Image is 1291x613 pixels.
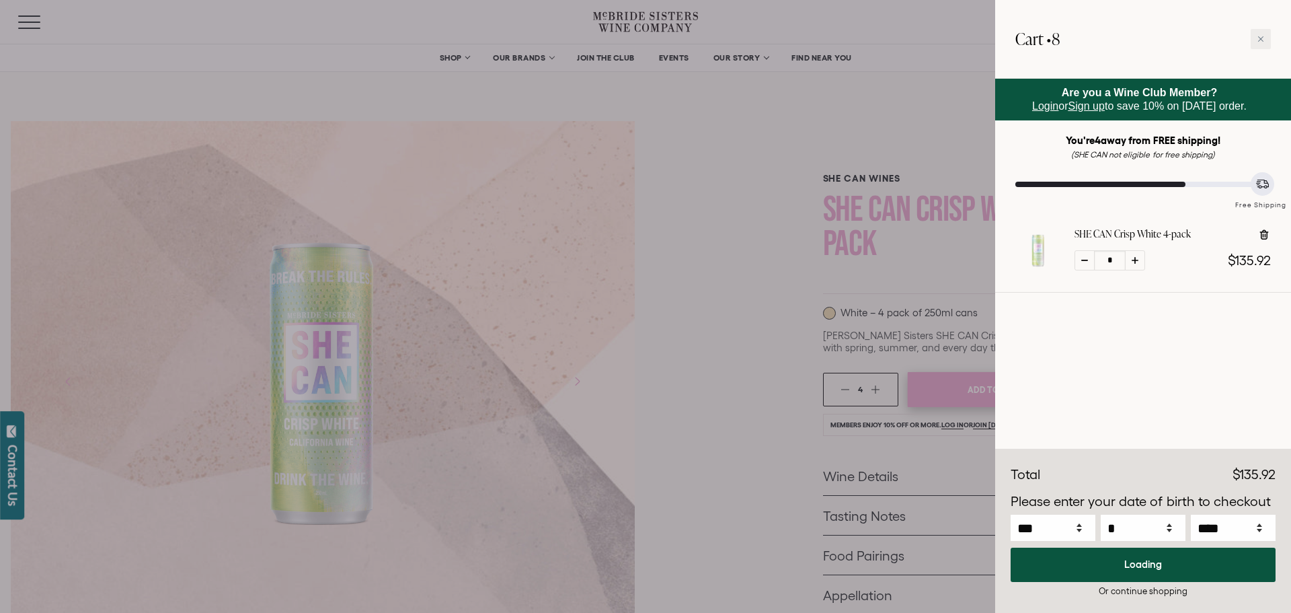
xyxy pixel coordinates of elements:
[1015,20,1060,58] h2: Cart •
[1068,100,1105,112] a: Sign up
[1011,465,1040,485] div: Total
[1011,492,1276,512] p: Please enter your date of birth to checkout
[1015,261,1061,276] a: SHE CAN Crisp White 4-pack
[1062,87,1218,98] strong: Are you a Wine Club Member?
[1032,100,1058,112] a: Login
[1228,253,1271,268] span: $135.92
[1066,135,1220,146] strong: You're away from FREE shipping!
[1032,87,1247,112] span: or to save 10% on [DATE] order.
[1011,585,1276,598] div: Or continue shopping
[1233,467,1276,482] span: $135.92
[1230,187,1291,211] div: Free Shipping
[1011,548,1276,582] button: Loading
[1074,227,1191,241] a: SHE CAN Crisp White 4-pack
[1071,150,1215,159] em: (SHE CAN not eligible for free shipping)
[1052,28,1060,50] span: 8
[1095,135,1101,146] span: 4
